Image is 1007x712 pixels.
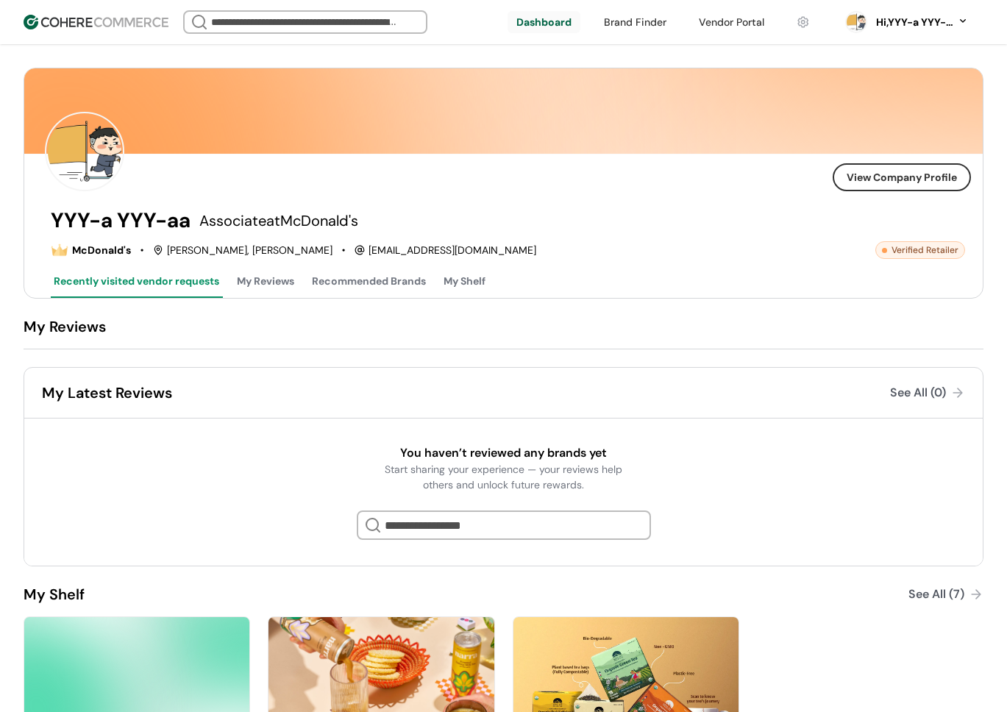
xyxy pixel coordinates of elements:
[51,209,191,232] div: YYY-a YYY-aa
[51,241,68,259] img: McDonald's logo
[51,268,222,298] button: Recently visited vendor requests
[873,15,969,30] button: Hi,YYY-a YYY-aa
[908,585,964,603] div: See All (7)
[845,11,867,33] svg: 0 percent
[890,384,946,402] div: See All (0)
[374,462,633,493] div: Start sharing your experience — your reviews help others and unlock future rewards.
[873,15,954,30] div: Hi, YYY-a YYY-aa
[51,241,131,259] div: McDonald's
[153,243,332,258] div: [PERSON_NAME], [PERSON_NAME]
[42,382,172,403] div: My Latest Reviews
[234,268,297,298] button: My Reviews
[199,209,358,232] div: Associate McDonald's
[441,268,488,298] button: My Shelf
[24,15,168,29] img: Cohere Logo
[45,112,124,191] svg: 0 percent
[309,268,429,298] button: Recommended Brands
[875,241,965,259] div: Verified Retailer
[266,211,280,230] span: at
[24,584,85,605] div: My Shelf
[833,163,971,191] button: View Company Profile
[400,444,607,462] div: You haven’t reviewed any brands yet
[24,316,106,337] div: My Reviews
[355,243,536,258] div: [EMAIL_ADDRESS][DOMAIN_NAME]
